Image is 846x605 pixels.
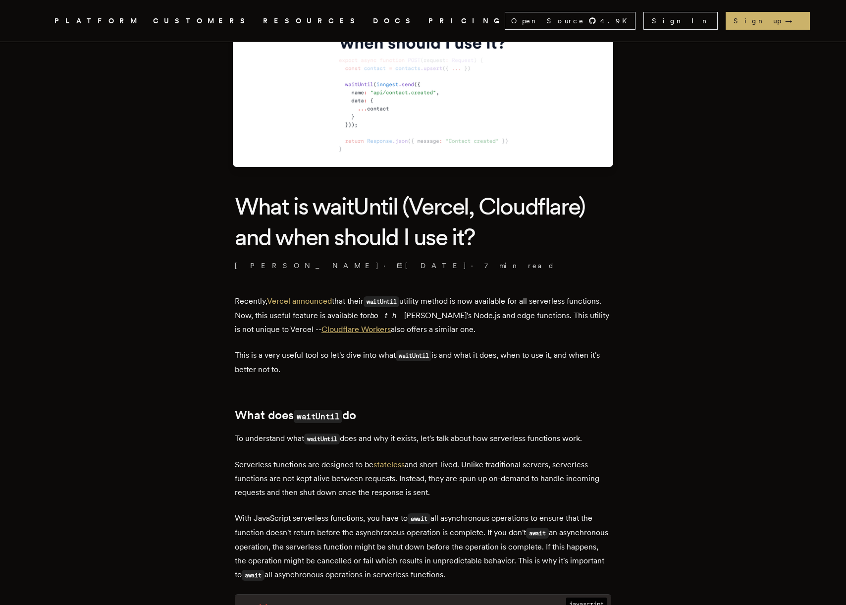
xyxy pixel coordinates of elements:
em: both [370,311,404,320]
code: await [408,513,430,524]
code: await [242,570,264,581]
code: waitUntil [304,434,340,444]
a: PRICING [428,15,505,27]
button: PLATFORM [54,15,141,27]
span: Open Source [511,16,584,26]
code: waitUntil [364,296,399,307]
a: CUSTOMERS [153,15,251,27]
a: [PERSON_NAME] [235,261,379,271]
span: 4.9 K [600,16,633,26]
span: → [785,16,802,26]
code: waitUntil [396,350,431,361]
p: With JavaScript serverless functions, you have to all asynchronous operations to ensure that the ... [235,511,611,582]
p: Serverless functions are designed to be and short-lived. Unlike traditional servers, serverless f... [235,458,611,499]
p: This is a very useful tool so let's dive into what is and what it does, when to use it, and when ... [235,348,611,377]
a: Sign In [643,12,718,30]
a: DOCS [373,15,417,27]
a: stateless [373,460,405,469]
span: 7 min read [484,261,555,271]
p: Recently, that their utility method is now available for all serverless functions. Now, this usef... [235,294,611,336]
a: Vercel announced [267,296,332,306]
h2: What does do [235,408,611,424]
button: RESOURCES [263,15,361,27]
span: [DATE] [397,261,467,271]
a: Cloudflare Workers [321,325,391,334]
p: To understand what does and why it exists, let's talk about how serverless functions work. [235,432,611,446]
code: await [526,528,549,539]
code: waitUntil [294,410,342,423]
h1: What is waitUntil (Vercel, Cloudflare) and when should I use it? [235,191,611,253]
p: · · [235,261,611,271]
a: Sign up [726,12,810,30]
